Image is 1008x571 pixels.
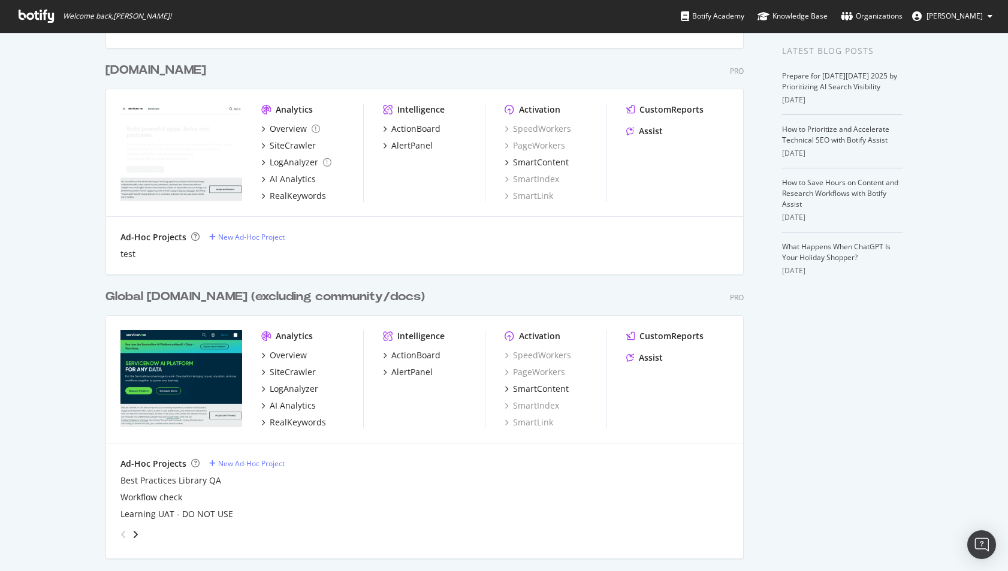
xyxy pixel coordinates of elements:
[505,190,553,202] a: SmartLink
[782,177,898,209] a: How to Save Hours on Content and Research Workflows with Botify Assist
[505,156,569,168] a: SmartContent
[261,123,320,135] a: Overview
[757,10,828,22] div: Knowledge Base
[505,349,571,361] a: SpeedWorkers
[120,330,242,427] img: servicenow.com
[391,123,440,135] div: ActionBoard
[391,366,433,378] div: AlertPanel
[383,349,440,361] a: ActionBoard
[782,241,891,262] a: What Happens When ChatGPT Is Your Holiday Shopper?
[276,104,313,116] div: Analytics
[782,265,903,276] div: [DATE]
[218,232,285,242] div: New Ad-Hoc Project
[276,330,313,342] div: Analytics
[730,292,744,303] div: Pro
[261,140,316,152] a: SiteCrawler
[270,400,316,412] div: AI Analytics
[397,330,445,342] div: Intelligence
[519,330,560,342] div: Activation
[270,173,316,185] div: AI Analytics
[639,330,704,342] div: CustomReports
[261,349,307,361] a: Overview
[519,104,560,116] div: Activation
[270,349,307,361] div: Overview
[120,475,221,487] a: Best Practices Library QA
[626,125,663,137] a: Assist
[903,7,1002,26] button: [PERSON_NAME]
[782,124,889,145] a: How to Prioritize and Accelerate Technical SEO with Botify Assist
[270,140,316,152] div: SiteCrawler
[120,491,182,503] a: Workflow check
[505,383,569,395] a: SmartContent
[782,95,903,105] div: [DATE]
[383,123,440,135] a: ActionBoard
[270,156,318,168] div: LogAnalyzer
[383,140,433,152] a: AlertPanel
[131,528,140,540] div: angle-right
[63,11,171,21] span: Welcome back, [PERSON_NAME] !
[513,383,569,395] div: SmartContent
[782,44,903,58] div: Latest Blog Posts
[926,11,983,21] span: Tim Manalo
[639,125,663,137] div: Assist
[261,400,316,412] a: AI Analytics
[967,530,996,559] div: Open Intercom Messenger
[782,148,903,159] div: [DATE]
[505,140,565,152] a: PageWorkers
[105,288,430,306] a: Global [DOMAIN_NAME] (excluding community/docs)
[626,352,663,364] a: Assist
[730,66,744,76] div: Pro
[270,383,318,395] div: LogAnalyzer
[639,104,704,116] div: CustomReports
[218,458,285,469] div: New Ad-Hoc Project
[261,173,316,185] a: AI Analytics
[105,62,206,79] div: [DOMAIN_NAME]
[505,173,559,185] a: SmartIndex
[209,232,285,242] a: New Ad-Hoc Project
[270,123,307,135] div: Overview
[626,104,704,116] a: CustomReports
[105,288,425,306] div: Global [DOMAIN_NAME] (excluding community/docs)
[261,366,316,378] a: SiteCrawler
[120,248,135,260] a: test
[639,352,663,364] div: Assist
[261,383,318,395] a: LogAnalyzer
[383,366,433,378] a: AlertPanel
[505,400,559,412] a: SmartIndex
[120,458,186,470] div: Ad-Hoc Projects
[270,366,316,378] div: SiteCrawler
[209,458,285,469] a: New Ad-Hoc Project
[505,123,571,135] a: SpeedWorkers
[505,366,565,378] a: PageWorkers
[626,330,704,342] a: CustomReports
[261,156,331,168] a: LogAnalyzer
[782,71,897,92] a: Prepare for [DATE][DATE] 2025 by Prioritizing AI Search Visibility
[270,190,326,202] div: RealKeywords
[120,231,186,243] div: Ad-Hoc Projects
[261,416,326,428] a: RealKeywords
[841,10,903,22] div: Organizations
[261,190,326,202] a: RealKeywords
[105,62,211,79] a: [DOMAIN_NAME]
[505,416,553,428] a: SmartLink
[391,140,433,152] div: AlertPanel
[270,416,326,428] div: RealKeywords
[120,104,242,201] img: developer.servicenow.com
[513,156,569,168] div: SmartContent
[397,104,445,116] div: Intelligence
[116,525,131,544] div: angle-left
[782,212,903,223] div: [DATE]
[391,349,440,361] div: ActionBoard
[120,508,233,520] a: Learning UAT - DO NOT USE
